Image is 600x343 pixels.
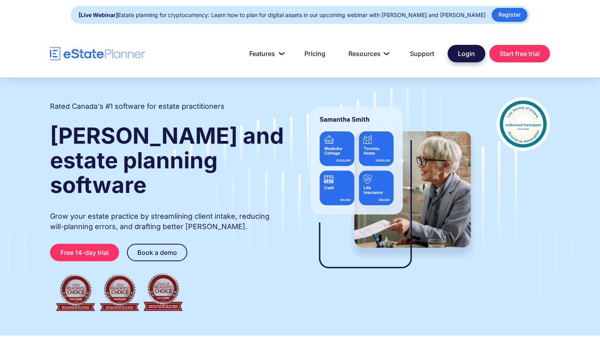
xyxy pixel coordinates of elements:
[448,45,485,62] a: Login
[489,45,550,62] a: Start free trial
[50,122,284,198] strong: [PERSON_NAME] and estate planning software
[492,8,527,22] a: Register
[301,97,481,284] img: estate planner showing wills to their clients, using eState Planner, a leading estate planning so...
[240,46,291,62] a: Features
[127,244,187,261] a: Book a demo
[295,46,335,62] a: Pricing
[50,47,145,61] a: home
[79,10,486,21] div: Estate planning for cryptocurrency: Learn how to plan for digital assets in our upcoming webinar ...
[50,211,285,232] p: Grow your estate practice by streamlining client intake, reducing will-planning errors, and draft...
[50,101,225,112] h2: Rated Canada's #1 software for estate practitioners
[339,46,396,62] a: Resources
[400,46,444,62] a: Support
[50,244,119,261] a: Free 14-day trial
[79,12,118,18] strong: [Live Webinar]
